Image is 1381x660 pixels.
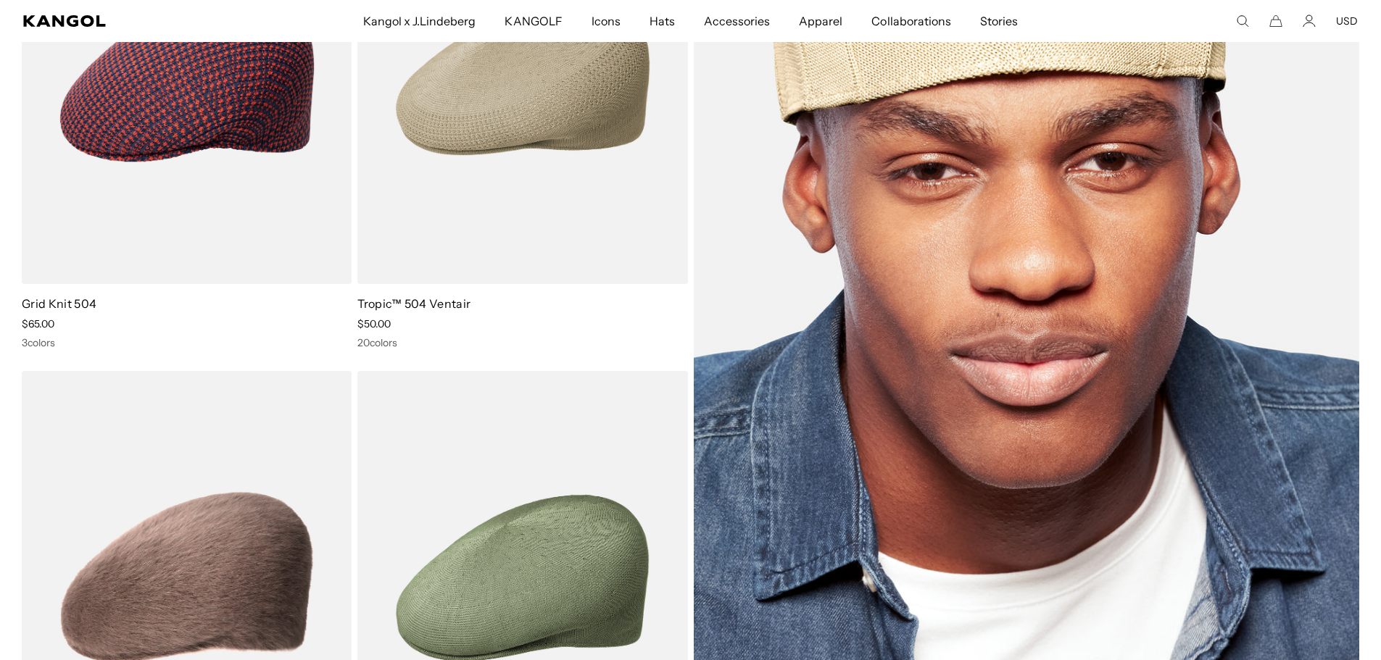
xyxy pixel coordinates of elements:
span: $50.00 [357,317,391,330]
div: 3 colors [22,336,352,349]
a: Grid Knit 504 [22,296,96,311]
a: Account [1303,14,1316,28]
summary: Search here [1236,14,1249,28]
div: 20 colors [357,336,687,349]
a: Tropic™ 504 Ventair [357,296,470,311]
button: Cart [1269,14,1282,28]
button: USD [1336,14,1358,28]
span: $65.00 [22,317,54,330]
a: Kangol [23,15,240,27]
